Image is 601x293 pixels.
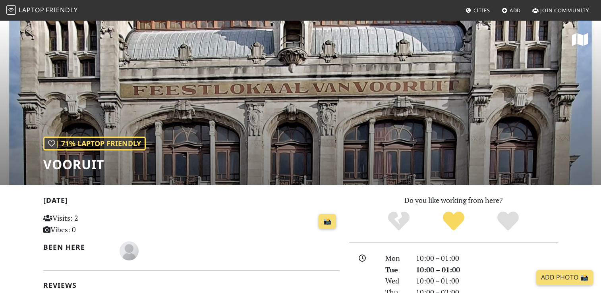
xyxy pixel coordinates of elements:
span: Friendly [46,6,77,14]
a: Add [499,3,524,17]
a: Add Photo 📸 [536,270,593,285]
div: 10:00 – 01:00 [411,275,563,287]
img: blank-535327c66bd565773addf3077783bbfce4b00ec00e9fd257753287c682c7fa38.png [120,241,139,260]
a: 📸 [319,214,336,229]
div: No [371,210,426,232]
div: Wed [381,275,411,287]
span: Add [510,7,521,14]
a: Join Community [529,3,592,17]
h2: Been here [43,243,110,251]
img: LaptopFriendly [6,5,16,15]
div: 10:00 – 01:00 [411,264,563,276]
h1: Vooruit [43,157,146,172]
div: Tue [381,264,411,276]
h2: [DATE] [43,196,340,208]
p: Do you like working from here? [349,195,558,206]
div: Yes [426,210,481,232]
div: Definitely! [481,210,535,232]
span: Join Community [540,7,589,14]
span: Laptop [19,6,44,14]
a: Cities [462,3,493,17]
div: | 71% Laptop Friendly [43,137,146,150]
h2: Reviews [43,281,340,289]
a: LaptopFriendly LaptopFriendly [6,4,78,17]
span: Emma Nuchelmans [120,245,139,255]
div: 10:00 – 01:00 [411,253,563,264]
div: Mon [381,253,411,264]
p: Visits: 2 Vibes: 0 [43,212,136,235]
span: Cities [473,7,490,14]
